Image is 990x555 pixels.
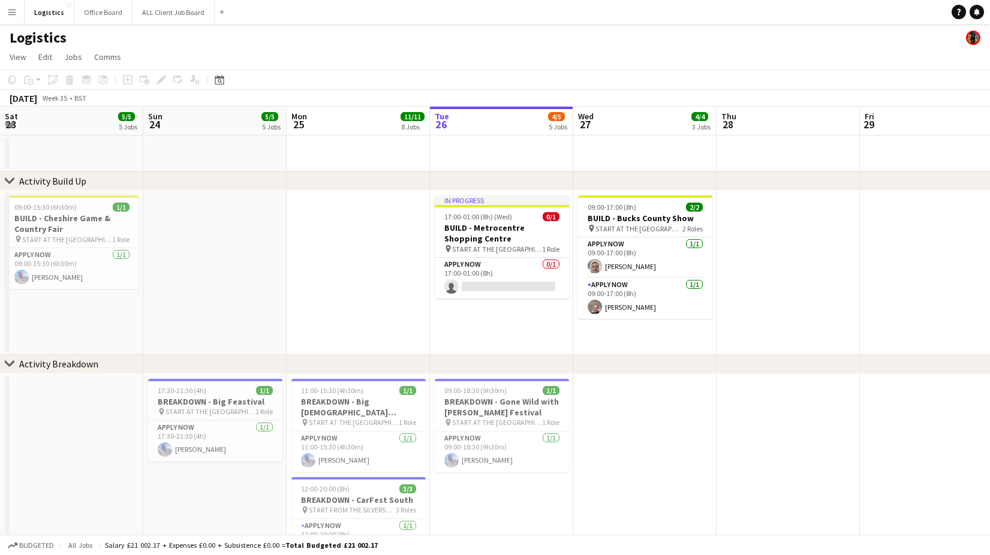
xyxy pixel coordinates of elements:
[578,111,594,122] span: Wed
[578,278,712,319] app-card-role: APPLY NOW1/109:00-17:00 (8h)[PERSON_NAME]
[3,117,18,131] span: 23
[433,117,449,131] span: 26
[542,245,559,254] span: 1 Role
[261,112,278,121] span: 5/5
[691,112,708,121] span: 4/4
[290,117,307,131] span: 25
[5,213,139,234] h3: BUILD - Cheshire Game & Country Fair
[148,396,282,407] h3: BREAKDOWN - Big Feastival
[148,111,163,122] span: Sun
[549,122,567,131] div: 5 Jobs
[401,112,425,121] span: 11/11
[10,92,37,104] div: [DATE]
[291,111,307,122] span: Mon
[25,1,74,24] button: Logistics
[112,235,130,244] span: 1 Role
[301,386,363,395] span: 11:00-15:30 (4h30m)
[10,52,26,62] span: View
[452,245,542,254] span: START AT THE [GEOGRAPHIC_DATA]
[105,541,378,550] div: Salary £21 002.17 + Expenses £0.00 + Subsistence £0.00 =
[588,203,636,212] span: 09:00-17:00 (8h)
[578,213,712,224] h3: BUILD - Bucks County Show
[113,203,130,212] span: 1/1
[5,195,139,289] app-job-card: 09:00-15:30 (6h30m)1/1BUILD - Cheshire Game & Country Fair START AT THE [GEOGRAPHIC_DATA]1 RoleAP...
[133,1,215,24] button: ALL Client Job Board
[256,386,273,395] span: 1/1
[285,541,378,550] span: Total Budgeted £21 002.17
[74,1,133,24] button: Office Board
[452,418,542,427] span: START AT THE [GEOGRAPHIC_DATA]
[5,111,18,122] span: Sat
[435,379,569,472] div: 09:00-18:30 (9h30m)1/1BREAKDOWN - Gone Wild with [PERSON_NAME] Festival START AT THE [GEOGRAPHIC_...
[686,203,703,212] span: 2/2
[444,386,507,395] span: 09:00-18:30 (9h30m)
[5,248,139,289] app-card-role: APPLY NOW1/109:00-15:30 (6h30m)[PERSON_NAME]
[399,386,416,395] span: 1/1
[542,418,559,427] span: 1 Role
[19,358,98,370] div: Activity Breakdown
[435,258,569,298] app-card-role: APPLY NOW0/117:00-01:00 (8h)
[435,396,569,418] h3: BREAKDOWN - Gone Wild with [PERSON_NAME] Festival
[863,117,874,131] span: 29
[19,541,54,550] span: Budgeted
[14,203,77,212] span: 09:00-15:30 (6h30m)
[255,407,273,416] span: 1 Role
[396,505,416,514] span: 3 Roles
[435,432,569,472] app-card-role: APPLY NOW1/109:00-18:30 (9h30m)[PERSON_NAME]
[38,52,52,62] span: Edit
[262,122,281,131] div: 5 Jobs
[291,379,426,472] div: 11:00-15:30 (4h30m)1/1BREAKDOWN - Big [DEMOGRAPHIC_DATA] Festival START AT THE [GEOGRAPHIC_DATA]1...
[721,111,736,122] span: Thu
[5,49,31,65] a: View
[578,237,712,278] app-card-role: APPLY NOW1/109:00-17:00 (8h)[PERSON_NAME]
[34,49,57,65] a: Edit
[865,111,874,122] span: Fri
[309,505,396,514] span: START FROM THE SILVERSTONE FESTIVAL
[291,396,426,418] h3: BREAKDOWN - Big [DEMOGRAPHIC_DATA] Festival
[692,122,711,131] div: 3 Jobs
[119,122,137,131] div: 5 Jobs
[576,117,594,131] span: 27
[682,224,703,233] span: 2 Roles
[10,29,67,47] h1: Logistics
[301,484,350,493] span: 12:00-20:00 (8h)
[146,117,163,131] span: 24
[444,212,512,221] span: 17:00-01:00 (8h) (Wed)
[543,212,559,221] span: 0/1
[435,222,569,244] h3: BUILD - Metrocentre Shopping Centre
[94,52,121,62] span: Comms
[435,111,449,122] span: Tue
[399,484,416,493] span: 3/3
[720,117,736,131] span: 28
[966,31,980,45] app-user-avatar: Desiree Ramsey
[401,122,424,131] div: 8 Jobs
[74,93,86,102] div: BST
[548,112,565,121] span: 4/5
[158,386,206,395] span: 17:30-21:30 (4h)
[148,379,282,462] app-job-card: 17:30-21:30 (4h)1/1BREAKDOWN - Big Feastival START AT THE [GEOGRAPHIC_DATA]1 RoleAPPLY NOW1/117:3...
[148,421,282,462] app-card-role: APPLY NOW1/117:30-21:30 (4h)[PERSON_NAME]
[64,52,82,62] span: Jobs
[435,195,569,205] div: In progress
[578,195,712,319] app-job-card: 09:00-17:00 (8h)2/2BUILD - Bucks County Show START AT THE [GEOGRAPHIC_DATA]2 RolesAPPLY NOW1/109:...
[22,235,112,244] span: START AT THE [GEOGRAPHIC_DATA]
[66,541,95,550] span: All jobs
[543,386,559,395] span: 1/1
[309,418,399,427] span: START AT THE [GEOGRAPHIC_DATA]
[595,224,682,233] span: START AT THE [GEOGRAPHIC_DATA]
[291,494,426,505] h3: BREAKDOWN - CarFest South
[59,49,87,65] a: Jobs
[291,432,426,472] app-card-role: APPLY NOW1/111:00-15:30 (4h30m)[PERSON_NAME]
[165,407,255,416] span: START AT THE [GEOGRAPHIC_DATA]
[6,539,56,552] button: Budgeted
[89,49,126,65] a: Comms
[118,112,135,121] span: 5/5
[19,175,86,187] div: Activity Build Up
[435,195,569,298] app-job-card: In progress17:00-01:00 (8h) (Wed)0/1BUILD - Metrocentre Shopping Centre START AT THE [GEOGRAPHIC_...
[399,418,416,427] span: 1 Role
[40,93,70,102] span: Week 35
